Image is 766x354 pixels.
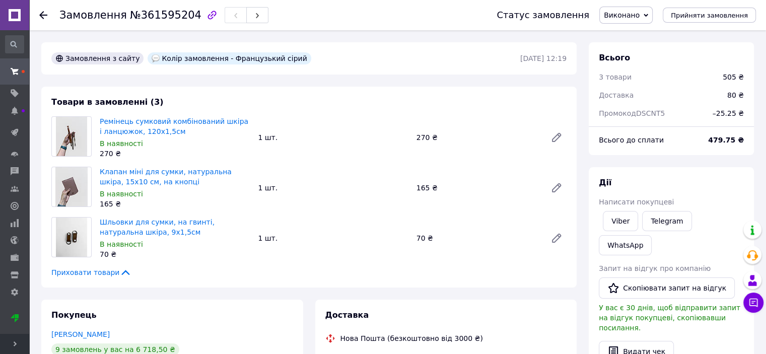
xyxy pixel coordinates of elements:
[59,9,127,21] span: Замовлення
[546,127,567,148] a: Редагувати
[599,136,664,144] span: Всього до сплати
[56,117,87,156] img: Ремінець сумковий комбінований шкіра і ланцюжок, 120х1,5см
[599,91,634,99] span: Доставка
[671,12,748,19] span: Прийняти замовлення
[100,190,143,198] span: В наявності
[254,181,412,195] div: 1 шт.
[51,330,110,338] a: [PERSON_NAME]
[100,199,250,209] div: 165 ₴
[254,231,412,245] div: 1 шт.
[721,84,750,106] div: 80 ₴
[743,293,763,313] button: Чат з покупцем
[325,310,369,320] span: Доставка
[51,267,131,277] span: Приховати товари
[707,102,750,124] div: ₴
[130,9,201,21] span: №361595204
[642,211,691,231] a: Telegram
[636,109,665,117] span: DSCNT5
[708,136,744,144] b: 479.75 ₴
[412,181,542,195] div: 165 ₴
[254,130,412,145] div: 1 шт.
[713,109,736,117] span: – 25.25
[39,10,47,20] div: Повернутися назад
[100,117,248,135] a: Ремінець сумковий комбінований шкіра і ланцюжок, 120х1,5см
[599,264,711,272] span: Запит на відгук про компанію
[497,10,589,20] div: Статус замовлення
[520,54,567,62] time: [DATE] 12:19
[56,218,87,257] img: Шльовки для сумки, на гвинті, натуральна шкіра, 9х1,5см
[51,97,164,107] span: Товари в замовленні (3)
[412,231,542,245] div: 70 ₴
[152,54,160,62] img: :speech_balloon:
[100,149,250,159] div: 270 ₴
[599,109,665,117] span: Промокод
[599,235,652,255] a: WhatsApp
[599,178,611,187] span: Дії
[100,168,232,186] a: Клапан міні для сумки, натуральна шкіра, 15х10 см, на кнопці
[723,72,744,82] div: 505 ₴
[546,228,567,248] a: Редагувати
[604,11,640,19] span: Виконано
[55,167,87,206] img: Клапан міні для сумки, натуральна шкіра, 15х10 см, на кнопці
[599,277,735,299] button: Скопіювати запит на відгук
[100,139,143,148] span: В наявності
[51,52,144,64] div: Замовлення з сайту
[599,198,674,206] span: Написати покупцеві
[599,73,632,81] span: 3 товари
[603,211,638,231] a: Viber
[100,249,250,259] div: 70 ₴
[100,218,215,236] a: Шльовки для сумки, на гвинті, натуральна шкіра, 9х1,5см
[338,333,485,343] div: Нова Пошта (безкоштовно від 3000 ₴)
[100,240,143,248] span: В наявності
[412,130,542,145] div: 270 ₴
[51,310,97,320] span: Покупець
[599,304,740,332] span: У вас є 30 днів, щоб відправити запит на відгук покупцеві, скопіювавши посилання.
[148,52,311,64] div: Колір замовлення - Французький сірий
[663,8,756,23] button: Прийняти замовлення
[546,178,567,198] a: Редагувати
[599,53,630,62] span: Всього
